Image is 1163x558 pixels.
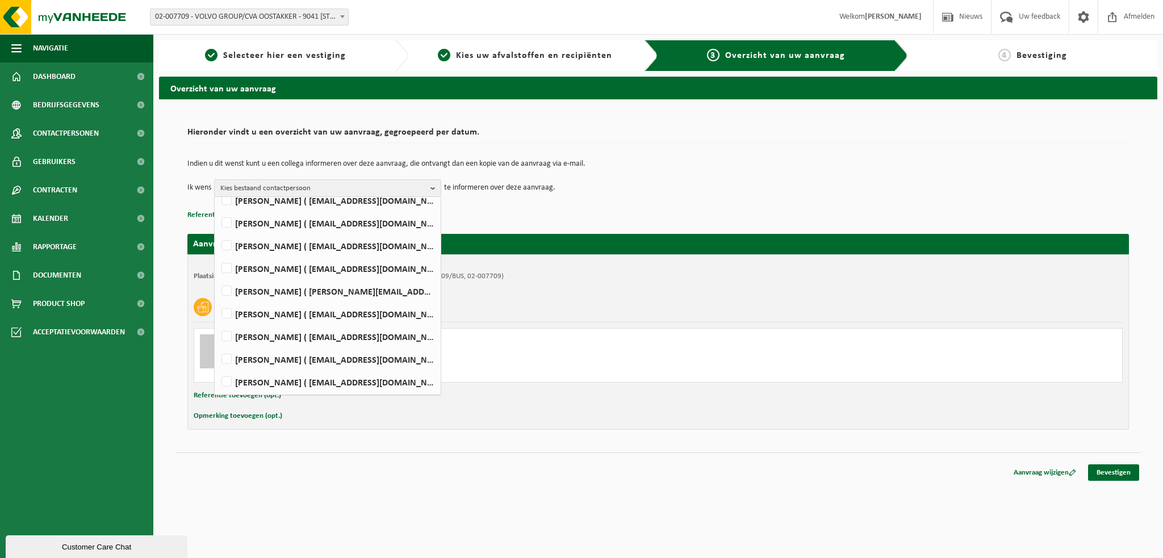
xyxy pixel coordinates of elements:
button: Referentie toevoegen (opt.) [194,388,281,403]
a: 1Selecteer hier een vestiging [165,49,386,62]
button: Kies bestaand contactpersoon [214,179,441,196]
span: Bedrijfsgegevens [33,91,99,119]
label: [PERSON_NAME] ( [EMAIL_ADDRESS][DOMAIN_NAME] ) [219,305,435,322]
button: Opmerking toevoegen (opt.) [194,409,282,423]
span: Gebruikers [33,148,76,176]
span: 1 [205,49,217,61]
label: [PERSON_NAME] ( [PERSON_NAME][EMAIL_ADDRESS][DOMAIN_NAME] ) [219,283,435,300]
h2: Overzicht van uw aanvraag [159,77,1157,99]
span: Selecteer hier een vestiging [223,51,346,60]
span: Contactpersonen [33,119,99,148]
span: Navigatie [33,34,68,62]
strong: Plaatsingsadres: [194,272,243,280]
label: [PERSON_NAME] ( [EMAIL_ADDRESS][DOMAIN_NAME] ) [219,328,435,345]
span: Bevestiging [1016,51,1067,60]
span: Product Shop [33,290,85,318]
span: Rapportage [33,233,77,261]
p: Indien u dit wenst kunt u een collega informeren over deze aanvraag, die ontvangt dan een kopie v... [187,160,1129,168]
p: Ik wens [187,179,211,196]
div: Aantal: 1 [245,367,704,376]
span: Dashboard [33,62,76,91]
button: Referentie toevoegen (opt.) [187,208,275,223]
span: Contracten [33,176,77,204]
p: te informeren over deze aanvraag. [444,179,555,196]
span: Overzicht van uw aanvraag [725,51,845,60]
label: [PERSON_NAME] ( [EMAIL_ADDRESS][DOMAIN_NAME] ) [219,260,435,277]
span: Kies uw afvalstoffen en recipiënten [456,51,612,60]
label: [PERSON_NAME] ( [EMAIL_ADDRESS][DOMAIN_NAME] ) [219,215,435,232]
label: [PERSON_NAME] ( [EMAIL_ADDRESS][DOMAIN_NAME] ) [219,192,435,209]
a: Bevestigen [1088,464,1139,481]
iframe: chat widget [6,533,190,558]
span: 4 [998,49,1011,61]
span: 2 [438,49,450,61]
strong: [PERSON_NAME] [865,12,922,21]
label: [PERSON_NAME] ( [EMAIL_ADDRESS][DOMAIN_NAME] ) [219,237,435,254]
label: [PERSON_NAME] ( [EMAIL_ADDRESS][DOMAIN_NAME] ) [219,351,435,368]
span: Kies bestaand contactpersoon [220,180,426,197]
span: 3 [707,49,719,61]
strong: Aanvraag voor [DATE] [193,240,278,249]
span: 02-007709 - VOLVO GROUP/CVA OOSTAKKER - 9041 OOSTAKKER, SMALLEHEERWEG 31 [150,9,349,26]
a: Aanvraag wijzigen [1005,464,1085,481]
h2: Hieronder vindt u een overzicht van uw aanvraag, gegroepeerd per datum. [187,128,1129,143]
a: 2Kies uw afvalstoffen en recipiënten [415,49,636,62]
span: Acceptatievoorwaarden [33,318,125,346]
label: [PERSON_NAME] ( [EMAIL_ADDRESS][DOMAIN_NAME] ) [219,374,435,391]
span: 02-007709 - VOLVO GROUP/CVA OOSTAKKER - 9041 OOSTAKKER, SMALLEHEERWEG 31 [150,9,348,25]
span: Documenten [33,261,81,290]
div: Ophalen en plaatsen lege container [245,353,704,362]
span: Kalender [33,204,68,233]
